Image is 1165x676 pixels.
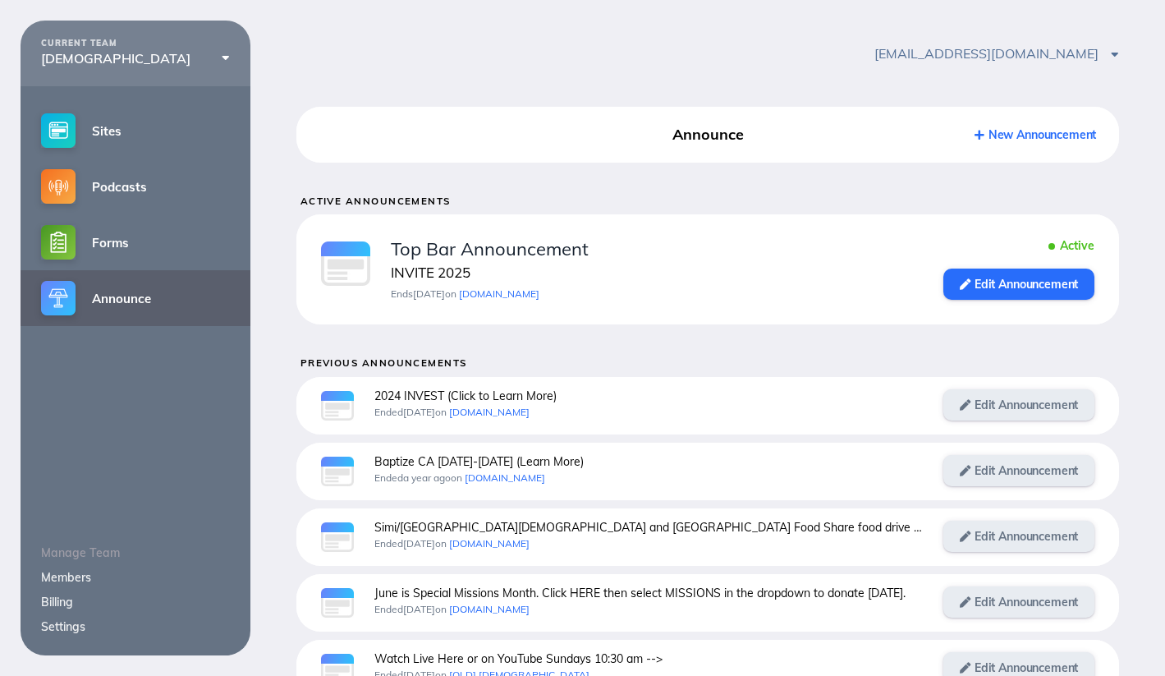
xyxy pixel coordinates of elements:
h5: Active Announcements [300,195,1120,206]
div: Watch Live Here or on YouTube Sundays 10:30 am --> [374,652,923,665]
a: [DOMAIN_NAME] [449,603,530,615]
a: Billing [41,595,73,609]
a: Podcasts [21,159,250,214]
img: sites-small@2x.png [41,113,76,148]
span: Ended a year ago on [374,471,545,484]
img: podcasts-small@2x.png [41,169,76,204]
a: New Announcement [975,127,1096,142]
span: Ended [DATE] on [374,537,530,550]
div: 2024 INVEST (Click to Learn More) [374,389,923,402]
img: announcement-bar@2x.jpg [321,457,354,486]
a: [DOMAIN_NAME] [465,471,545,484]
span: Ended [DATE] on [374,603,530,615]
a: Edit Announcement [943,586,1094,618]
a: Members [41,570,91,585]
span: [EMAIL_ADDRESS][DOMAIN_NAME] [874,45,1119,62]
img: announce-small@2x.png [41,281,76,315]
img: forms-small@2x.png [41,225,76,260]
span: Ends [DATE] on [391,287,539,300]
div: INVITE 2025 [391,264,923,281]
a: Announce [21,270,250,326]
a: Settings [41,619,85,634]
a: Forms [21,214,250,270]
a: [DOMAIN_NAME] [449,406,530,418]
div: CURRENT TEAM [41,39,230,48]
div: [DEMOGRAPHIC_DATA] [41,51,230,66]
span: Manage Team [41,545,120,560]
img: announcement-bar@2x.jpg [321,588,354,618]
div: June is Special Missions Month. Click HERE then select MISSIONS in the dropdown to donate [DATE]. [374,586,923,600]
img: announcement-bar@2x.jpg [321,241,370,286]
div: Active [943,239,1094,252]
h5: Previous Announcements [300,357,1120,368]
span: Ended [DATE] on [374,406,530,418]
a: Edit Announcement [943,269,1094,300]
div: Top Bar Announcement [391,239,923,260]
a: Edit Announcement [943,389,1094,421]
img: announcement-bar@2x.jpg [321,391,354,421]
a: Edit Announcement [943,521,1094,552]
img: announcement-bar@2x.jpg [321,522,354,552]
a: [DOMAIN_NAME] [459,287,539,300]
div: Simi/[GEOGRAPHIC_DATA][DEMOGRAPHIC_DATA] and [GEOGRAPHIC_DATA] Food Share food drive information. [374,521,923,534]
div: Announce [578,120,837,149]
div: Baptize CA [DATE]-[DATE] (Learn More) [374,455,923,468]
a: Edit Announcement [943,455,1094,486]
a: [DOMAIN_NAME] [449,537,530,550]
a: Sites [21,103,250,159]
